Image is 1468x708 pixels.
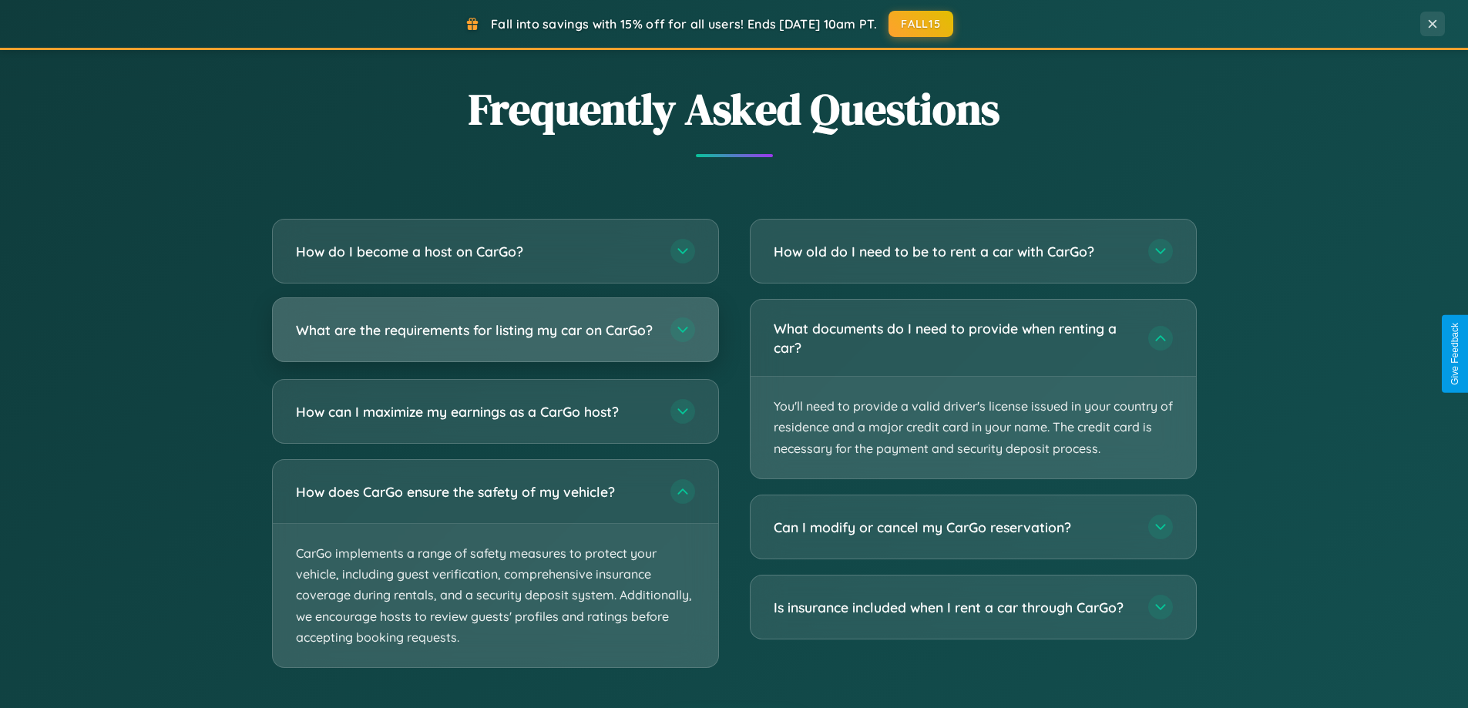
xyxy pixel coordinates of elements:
[296,320,655,340] h3: What are the requirements for listing my car on CarGo?
[774,598,1133,617] h3: Is insurance included when I rent a car through CarGo?
[296,402,655,421] h3: How can I maximize my earnings as a CarGo host?
[296,482,655,502] h3: How does CarGo ensure the safety of my vehicle?
[889,11,953,37] button: FALL15
[491,16,877,32] span: Fall into savings with 15% off for all users! Ends [DATE] 10am PT.
[774,518,1133,537] h3: Can I modify or cancel my CarGo reservation?
[774,242,1133,261] h3: How old do I need to be to rent a car with CarGo?
[273,524,718,667] p: CarGo implements a range of safety measures to protect your vehicle, including guest verification...
[751,377,1196,478] p: You'll need to provide a valid driver's license issued in your country of residence and a major c...
[296,242,655,261] h3: How do I become a host on CarGo?
[774,319,1133,357] h3: What documents do I need to provide when renting a car?
[272,79,1197,139] h2: Frequently Asked Questions
[1450,323,1460,385] div: Give Feedback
